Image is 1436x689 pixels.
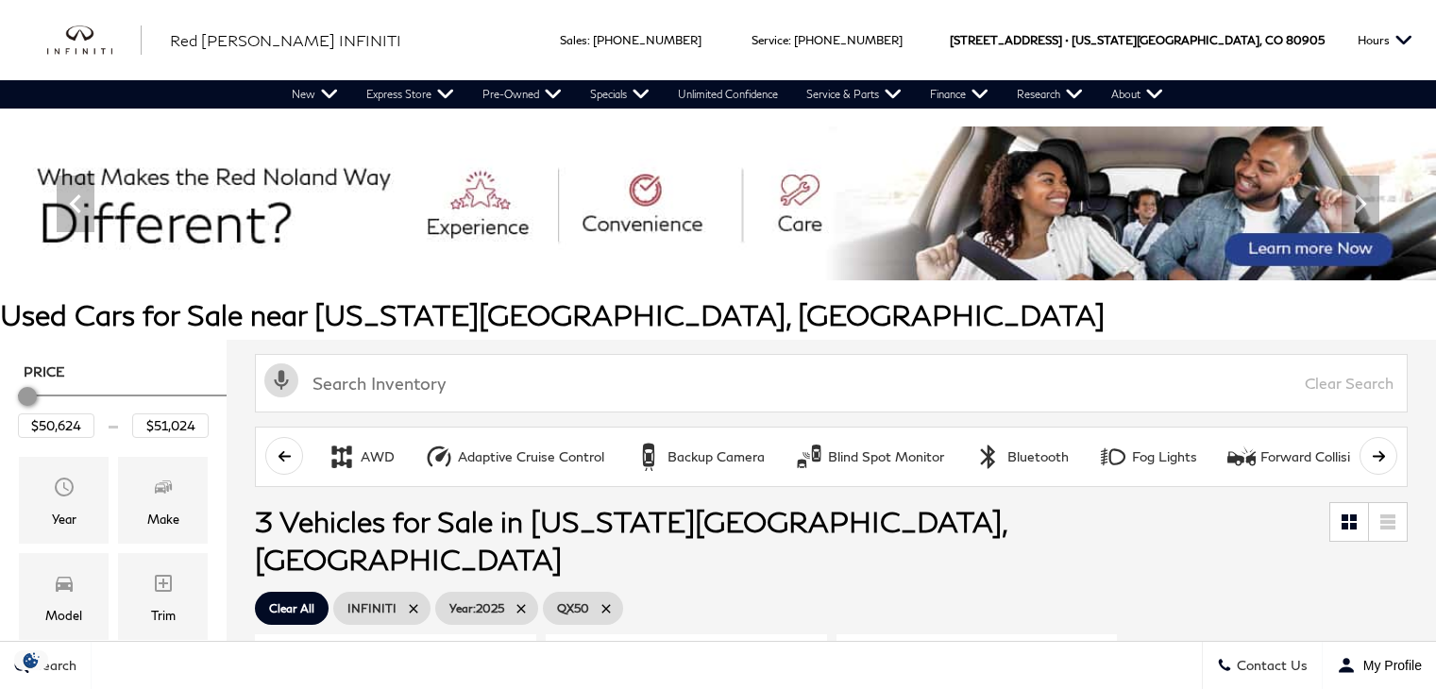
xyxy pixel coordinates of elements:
[749,245,768,264] span: Go to slide 4
[170,31,401,49] span: Red [PERSON_NAME] INFINITI
[974,443,1003,471] div: Bluetooth
[1097,80,1177,109] a: About
[53,471,76,509] span: Year
[1217,437,1430,477] button: Forward Collision WarningForward Collision Warning
[278,80,352,109] a: New
[1360,437,1397,475] button: scroll right
[278,80,1177,109] nav: Main Navigation
[347,597,397,620] span: INFINITI
[352,80,468,109] a: Express Store
[152,567,175,605] span: Trim
[361,448,395,465] div: AWD
[1099,443,1127,471] div: Fog Lights
[317,437,405,477] button: AWDAWD
[19,553,109,640] div: ModelModel
[414,437,615,477] button: Adaptive Cruise ControlAdaptive Cruise Control
[255,354,1408,412] input: Search Inventory
[669,245,688,264] span: Go to slide 1
[1356,658,1422,673] span: My Profile
[828,448,944,465] div: Blind Spot Monitor
[118,457,208,544] div: MakeMake
[1007,448,1069,465] div: Bluetooth
[752,33,788,47] span: Service
[794,33,903,47] a: [PHONE_NUMBER]
[795,443,823,471] div: Blind Spot Monitor
[18,380,209,438] div: Price
[593,33,701,47] a: [PHONE_NUMBER]
[52,509,76,529] div: Year
[45,605,82,626] div: Model
[151,605,176,626] div: Trim
[449,597,504,620] span: 2025
[696,245,715,264] span: Go to slide 2
[1323,642,1436,689] button: Open user profile menu
[916,80,1003,109] a: Finance
[255,504,1006,576] span: 3 Vehicles for Sale in [US_STATE][GEOGRAPHIC_DATA], [GEOGRAPHIC_DATA]
[328,443,356,471] div: AWD
[1003,80,1097,109] a: Research
[18,413,94,438] input: Minimum
[132,413,209,438] input: Maximum
[9,650,53,670] img: Opt-Out Icon
[788,33,791,47] span: :
[576,80,664,109] a: Specials
[1089,437,1208,477] button: Fog LightsFog Lights
[29,658,76,674] span: Search
[147,509,179,529] div: Make
[47,25,142,56] img: INFINITI
[1132,448,1197,465] div: Fog Lights
[468,80,576,109] a: Pre-Owned
[667,448,765,465] div: Backup Camera
[1342,176,1379,232] div: Next
[950,33,1325,47] a: [STREET_ADDRESS] • [US_STATE][GEOGRAPHIC_DATA], CO 80905
[792,80,916,109] a: Service & Parts
[560,33,587,47] span: Sales
[57,176,94,232] div: Previous
[47,25,142,56] a: infiniti
[19,457,109,544] div: YearYear
[1227,443,1256,471] div: Forward Collision Warning
[152,471,175,509] span: Make
[53,567,76,605] span: Model
[118,553,208,640] div: TrimTrim
[722,245,741,264] span: Go to slide 3
[1260,448,1420,465] div: Forward Collision Warning
[449,601,476,615] span: Year :
[557,597,589,620] span: QX50
[24,363,203,380] h5: Price
[964,437,1079,477] button: BluetoothBluetooth
[9,650,53,670] section: Click to Open Cookie Consent Modal
[1232,658,1308,674] span: Contact Us
[265,437,303,475] button: scroll left
[634,443,663,471] div: Backup Camera
[18,387,37,406] div: Minimum Price
[425,443,453,471] div: Adaptive Cruise Control
[624,437,775,477] button: Backup CameraBackup Camera
[264,363,298,397] svg: Click to toggle on voice search
[785,437,955,477] button: Blind Spot MonitorBlind Spot Monitor
[587,33,590,47] span: :
[664,80,792,109] a: Unlimited Confidence
[170,29,401,52] a: Red [PERSON_NAME] INFINITI
[269,597,314,620] span: Clear All
[458,448,604,465] div: Adaptive Cruise Control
